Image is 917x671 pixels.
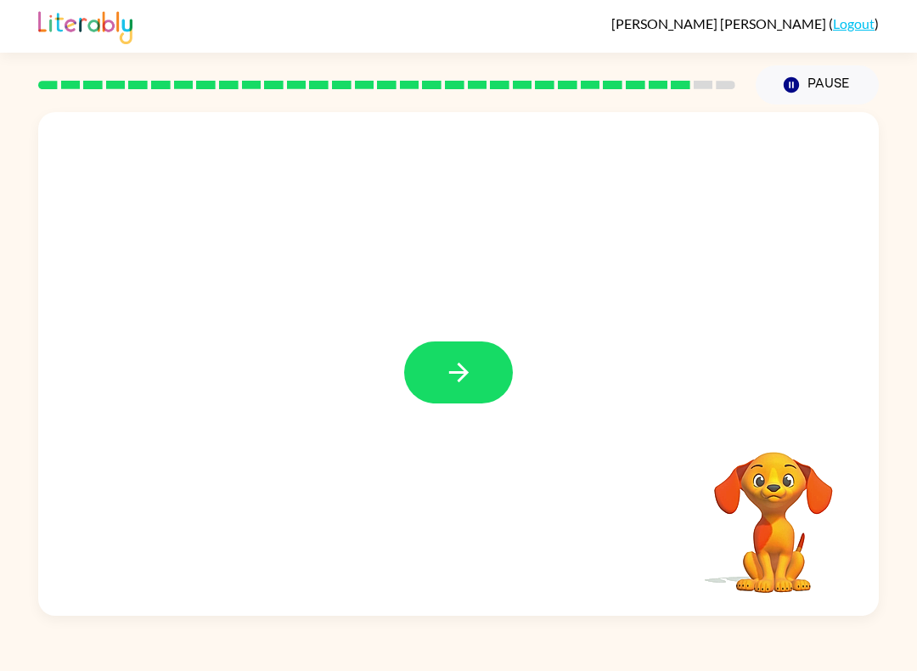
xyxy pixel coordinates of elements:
div: ( ) [611,15,879,31]
video: Your browser must support playing .mp4 files to use Literably. Please try using another browser. [689,426,858,595]
span: [PERSON_NAME] [PERSON_NAME] [611,15,829,31]
button: Pause [756,65,879,104]
img: Literably [38,7,132,44]
a: Logout [833,15,875,31]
